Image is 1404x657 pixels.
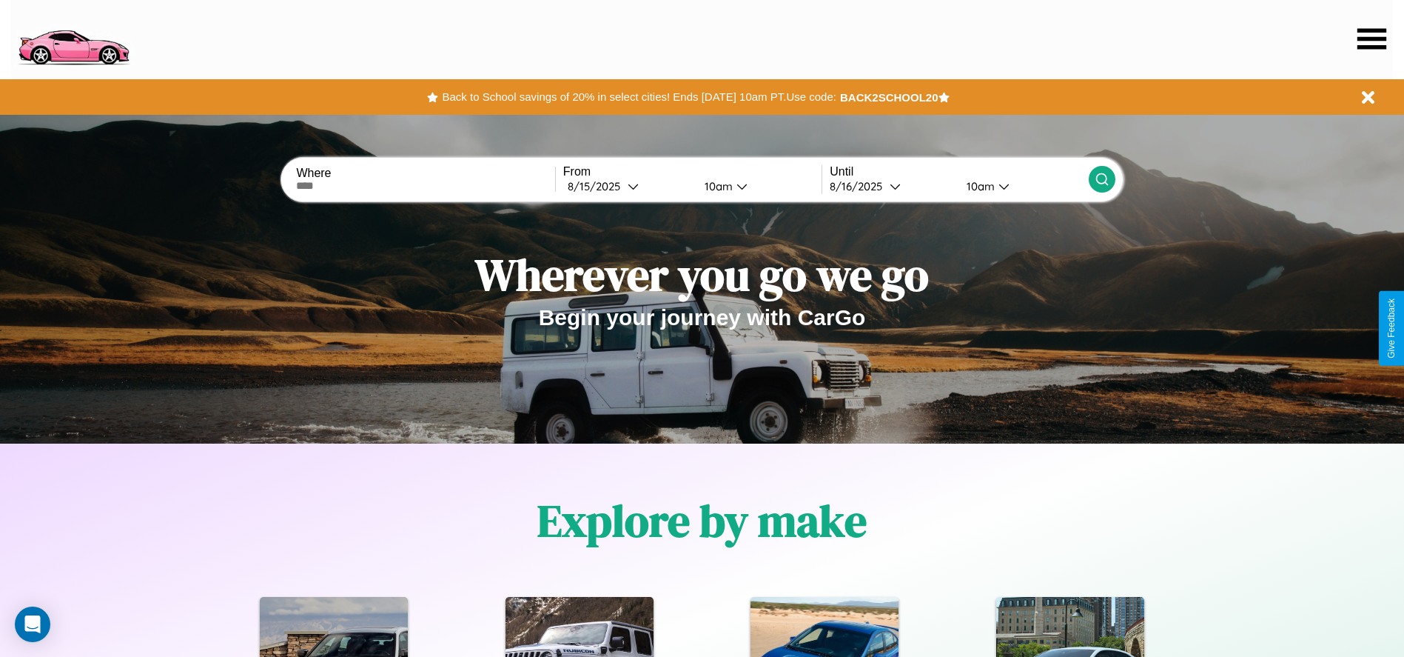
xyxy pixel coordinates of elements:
[15,607,50,642] div: Open Intercom Messenger
[959,179,998,193] div: 10am
[840,91,938,104] b: BACK2SCHOOL20
[11,7,135,69] img: logo
[830,179,890,193] div: 8 / 16 / 2025
[568,179,628,193] div: 8 / 15 / 2025
[296,167,554,180] label: Where
[693,179,822,194] button: 10am
[537,490,867,551] h1: Explore by make
[697,179,736,193] div: 10am
[1386,299,1397,358] div: Give Feedback
[955,179,1089,194] button: 10am
[563,165,822,179] label: From
[438,87,839,107] button: Back to School savings of 20% in select cities! Ends [DATE] 10am PT.Use code:
[830,165,1088,179] label: Until
[563,179,693,194] button: 8/15/2025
